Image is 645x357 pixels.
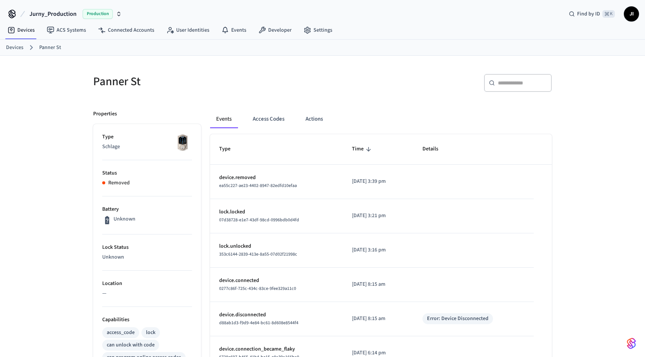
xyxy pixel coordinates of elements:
[215,23,252,37] a: Events
[114,215,135,223] p: Unknown
[93,74,318,89] h5: Panner St
[422,143,448,155] span: Details
[219,217,299,223] span: 07d38728-e1e7-43df-98cd-0996bdb0d4fd
[352,280,404,288] p: [DATE] 8:15 am
[102,316,192,324] p: Capabilities
[352,246,404,254] p: [DATE] 3:16 pm
[219,143,240,155] span: Type
[219,242,334,250] p: lock.unlocked
[247,110,290,128] button: Access Codes
[102,133,192,141] p: Type
[219,251,297,257] span: 353c6144-2839-413e-8a55-07d02f21998c
[108,179,130,187] p: Removed
[219,174,334,182] p: device.removed
[83,9,113,19] span: Production
[624,6,639,21] button: JI
[219,208,334,216] p: lock.locked
[210,110,238,128] button: Events
[93,110,117,118] p: Properties
[102,205,192,213] p: Battery
[602,10,615,18] span: ⌘ K
[252,23,298,37] a: Developer
[92,23,160,37] a: Connected Accounts
[352,178,404,185] p: [DATE] 3:39 pm
[173,133,192,152] img: Schlage Sense Smart Deadbolt with Camelot Trim, Front
[219,285,296,292] span: 0277c86f-725c-434c-83ce-9fee329a11c0
[219,311,334,319] p: device.disconnected
[107,329,135,337] div: access_code
[6,44,23,52] a: Devices
[219,320,298,326] span: d88ab1d3-f9d9-4e84-bc61-8d608e8544f4
[577,10,600,18] span: Find by ID
[219,345,334,353] p: device.connection_became_flaky
[352,212,404,220] p: [DATE] 3:21 pm
[563,7,621,21] div: Find by ID⌘ K
[627,337,636,349] img: SeamLogoGradient.69752ec5.svg
[352,315,404,323] p: [DATE] 8:15 am
[219,182,297,189] span: ea55c227-ae23-4402-8947-82edfd10efaa
[299,110,329,128] button: Actions
[625,7,638,21] span: JI
[102,290,192,297] p: —
[39,44,61,52] a: Panner St
[160,23,215,37] a: User Identities
[102,280,192,288] p: Location
[102,253,192,261] p: Unknown
[107,341,155,349] div: can unlock with code
[102,169,192,177] p: Status
[352,349,404,357] p: [DATE] 6:14 pm
[2,23,41,37] a: Devices
[210,110,552,128] div: ant example
[219,277,334,285] p: device.connected
[146,329,155,337] div: lock
[102,244,192,251] p: Lock Status
[41,23,92,37] a: ACS Systems
[298,23,338,37] a: Settings
[29,9,77,18] span: Jurny_Production
[102,143,192,151] p: Schlage
[352,143,373,155] span: Time
[427,315,488,323] div: Error: Device Disconnected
